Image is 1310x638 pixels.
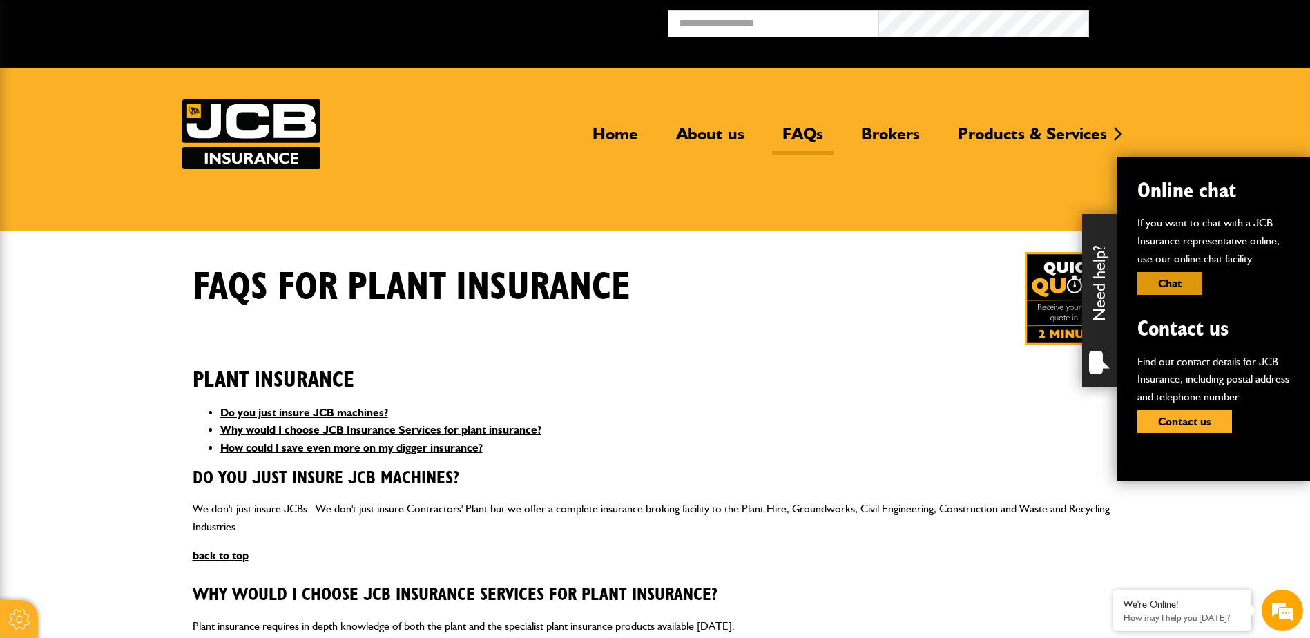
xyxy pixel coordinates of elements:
[1137,410,1232,433] button: Contact us
[220,406,388,419] a: Do you just insure JCB machines?
[1137,272,1202,295] button: Chat
[227,7,260,40] div: Minimize live chat window
[1124,612,1241,623] p: How may I help you today?
[666,124,755,155] a: About us
[182,99,320,169] img: JCB Insurance Services logo
[1137,177,1289,204] h2: Online chat
[18,128,252,158] input: Enter your last name
[1082,214,1117,387] div: Need help?
[582,124,648,155] a: Home
[1124,599,1241,610] div: We're Online!
[1025,252,1118,345] img: Quick Quote
[851,124,930,155] a: Brokers
[188,425,251,444] em: Start Chat
[18,250,252,414] textarea: Type your message and hit 'Enter'
[182,99,320,169] a: JCB Insurance Services
[193,585,1118,606] h3: Why would I choose JCB Insurance Services for plant insurance?
[1025,252,1118,345] a: Get your insurance quote in just 2-minutes
[72,77,232,95] div: Chat with us now
[18,168,252,199] input: Enter your email address
[1137,353,1289,406] p: Find out contact details for JCB Insurance, including postal address and telephone number.
[23,77,58,96] img: d_20077148190_company_1631870298795_20077148190
[193,549,249,562] a: back to top
[1089,10,1300,32] button: Broker Login
[193,264,630,311] h1: FAQS for Plant insurance
[193,346,1118,393] h2: Plant insurance
[220,423,541,436] a: Why would I choose JCB Insurance Services for plant insurance?
[193,617,1118,635] p: Plant insurance requires in depth knowledge of both the plant and the specialist plant insurance ...
[947,124,1117,155] a: Products & Services
[772,124,834,155] a: FAQs
[193,468,1118,490] h3: Do you just insure JCB machines?
[18,209,252,240] input: Enter your phone number
[220,441,483,454] a: How could I save even more on my digger insurance?
[1137,214,1289,267] p: If you want to chat with a JCB Insurance representative online, use our online chat facility.
[193,500,1118,535] p: We don't just insure JCBs. We don't just insure Contractors' Plant but we offer a complete insura...
[1137,316,1289,342] h2: Contact us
